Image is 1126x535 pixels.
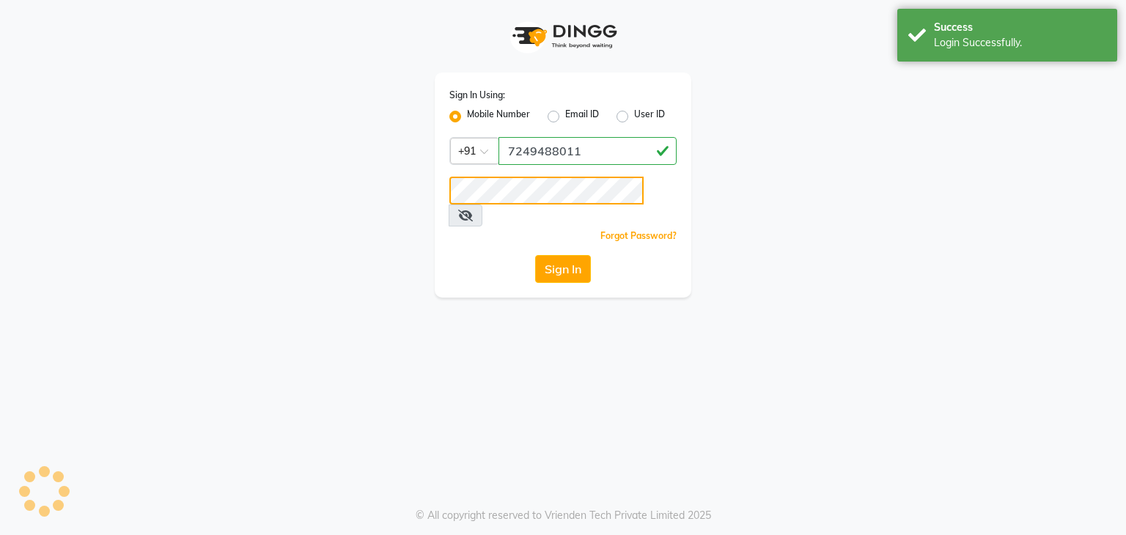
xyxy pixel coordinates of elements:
img: logo1.svg [504,15,622,58]
input: Username [498,137,677,165]
a: Forgot Password? [600,230,677,241]
label: Sign In Using: [449,89,505,102]
label: Mobile Number [467,108,530,125]
button: Sign In [535,255,591,283]
input: Username [449,177,644,204]
div: Success [934,20,1106,35]
div: Login Successfully. [934,35,1106,51]
label: Email ID [565,108,599,125]
label: User ID [634,108,665,125]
